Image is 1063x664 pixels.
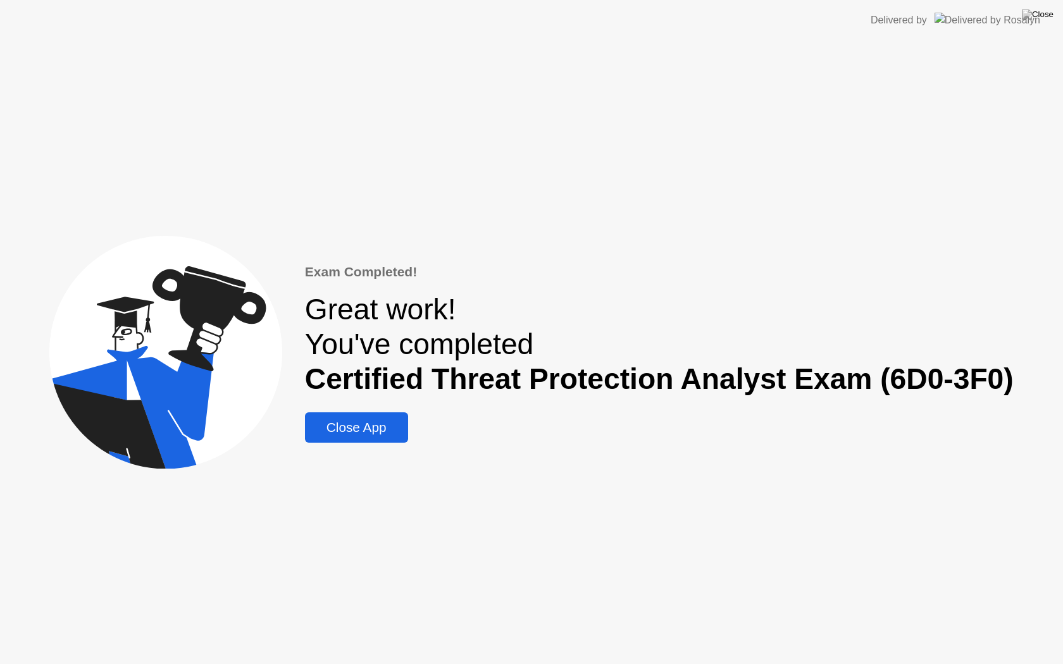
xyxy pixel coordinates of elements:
[305,262,1014,282] div: Exam Completed!
[1022,9,1054,20] img: Close
[305,412,408,443] button: Close App
[305,292,1014,397] div: Great work! You've completed
[309,420,404,435] div: Close App
[935,13,1040,27] img: Delivered by Rosalyn
[305,362,1014,395] b: Certified Threat Protection Analyst Exam (6D0-3F0)
[871,13,927,28] div: Delivered by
